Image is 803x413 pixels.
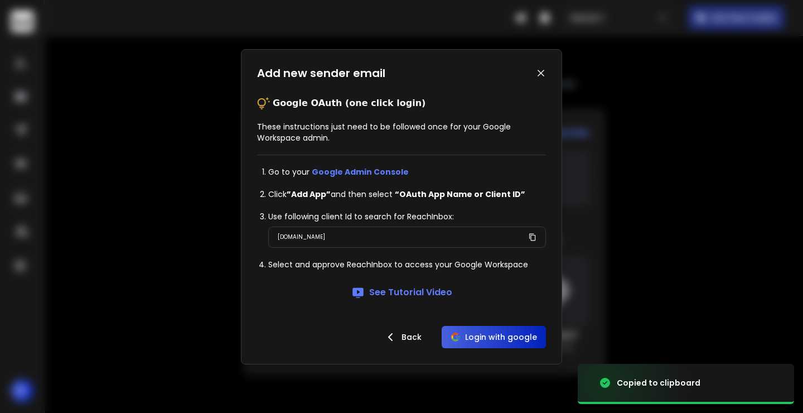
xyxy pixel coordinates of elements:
strong: ”Add App” [287,189,331,200]
p: Google OAuth (one click login) [273,97,425,110]
strong: “OAuth App Name or Client ID” [395,189,525,200]
p: [DOMAIN_NAME] [278,232,325,243]
li: Use following client Id to search for ReachInbox: [268,211,546,222]
img: tips [257,97,270,110]
a: Google Admin Console [312,166,409,177]
li: Click and then select [268,189,546,200]
button: Back [375,326,430,348]
div: Copied to clipboard [617,377,700,388]
li: Select and approve ReachInbox to access your Google Workspace [268,259,546,270]
p: These instructions just need to be followed once for your Google Workspace admin. [257,121,546,143]
li: Go to your [268,166,546,177]
button: Login with google [442,326,546,348]
h1: Add new sender email [257,65,385,81]
a: See Tutorial Video [351,286,452,299]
